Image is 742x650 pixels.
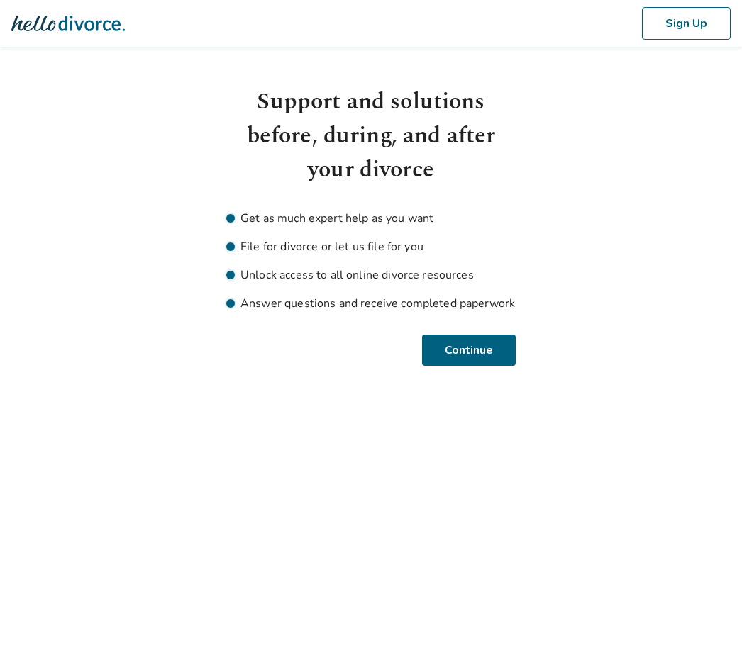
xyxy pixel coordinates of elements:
[226,85,516,187] h1: Support and solutions before, during, and after your divorce
[642,7,731,40] button: Sign Up
[226,210,516,227] li: Get as much expert help as you want
[226,238,516,255] li: File for divorce or let us file for you
[424,335,516,366] button: Continue
[226,267,516,284] li: Unlock access to all online divorce resources
[226,295,516,312] li: Answer questions and receive completed paperwork
[11,9,125,38] img: Hello Divorce Logo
